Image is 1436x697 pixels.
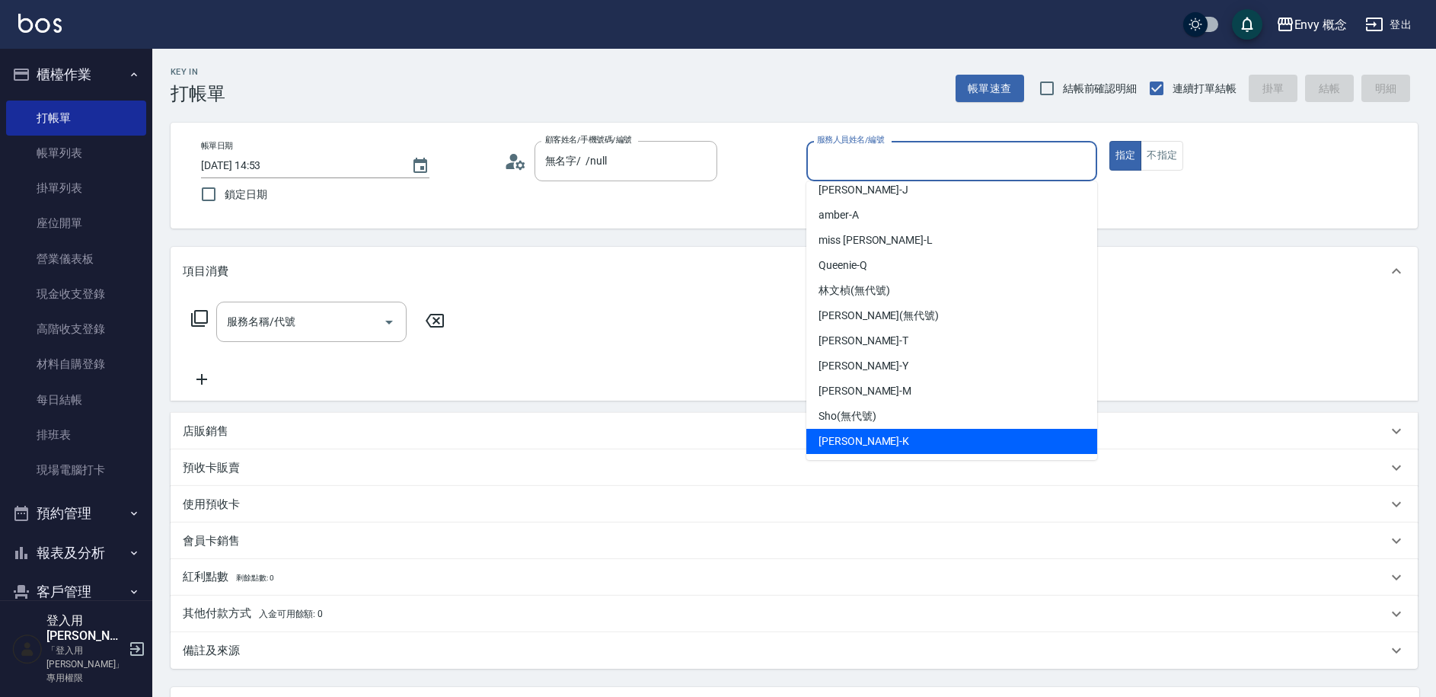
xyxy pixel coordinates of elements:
[18,14,62,33] img: Logo
[183,643,240,659] p: 備註及來源
[1294,15,1348,34] div: Envy 概念
[377,310,401,334] button: Open
[1173,81,1237,97] span: 連續打單結帳
[6,572,146,612] button: 客戶管理
[225,187,267,203] span: 鎖定日期
[171,559,1418,596] div: 紅利點數剩餘點數: 0
[171,67,225,77] h2: Key In
[6,171,146,206] a: 掛單列表
[819,308,939,324] span: [PERSON_NAME] (無代號)
[171,486,1418,523] div: 使用預收卡
[6,55,146,94] button: 櫃檯作業
[819,383,911,399] span: [PERSON_NAME] -M
[819,408,876,424] span: Sho (無代號)
[819,207,859,223] span: amber -A
[6,101,146,136] a: 打帳單
[171,632,1418,669] div: 備註及來源
[819,283,890,299] span: 林文楨 (無代號)
[1141,141,1183,171] button: 不指定
[1270,9,1354,40] button: Envy 概念
[236,574,274,582] span: 剩餘點數: 0
[201,140,233,152] label: 帳單日期
[6,136,146,171] a: 帳單列表
[6,452,146,488] a: 現場電腦打卡
[171,83,225,104] h3: 打帳單
[819,232,933,248] span: miss [PERSON_NAME] -L
[6,206,146,241] a: 座位開單
[6,382,146,417] a: 每日結帳
[12,634,43,664] img: Person
[171,247,1418,296] div: 項目消費
[183,424,228,440] p: 店販銷售
[1109,141,1142,171] button: 指定
[171,523,1418,559] div: 會員卡銷售
[46,644,124,685] p: 「登入用[PERSON_NAME]」專用權限
[545,134,632,145] label: 顧客姓名/手機號碼/編號
[819,433,909,449] span: [PERSON_NAME] -K
[6,417,146,452] a: 排班表
[956,75,1024,103] button: 帳單速查
[819,182,908,198] span: [PERSON_NAME] -J
[1063,81,1138,97] span: 結帳前確認明細
[6,533,146,573] button: 報表及分析
[201,153,396,178] input: YYYY/MM/DD hh:mm
[6,241,146,277] a: 營業儀表板
[6,494,146,533] button: 預約管理
[183,264,228,280] p: 項目消費
[819,257,867,273] span: Queenie -Q
[183,533,240,549] p: 會員卡銷售
[171,413,1418,449] div: 店販銷售
[171,596,1418,632] div: 其他付款方式入金可用餘額: 0
[402,148,439,184] button: Choose date, selected date is 2025-09-22
[183,460,240,476] p: 預收卡販賣
[817,134,884,145] label: 服務人員姓名/編號
[183,569,273,586] p: 紅利點數
[819,358,908,374] span: [PERSON_NAME] -Y
[1359,11,1418,39] button: 登出
[259,609,324,619] span: 入金可用餘額: 0
[183,497,240,513] p: 使用預收卡
[46,613,124,644] h5: 登入用[PERSON_NAME]
[819,333,908,349] span: [PERSON_NAME] -T
[6,277,146,312] a: 現金收支登錄
[183,606,323,622] p: 其他付款方式
[1232,9,1262,40] button: save
[171,449,1418,486] div: 預收卡販賣
[6,312,146,347] a: 高階收支登錄
[6,347,146,382] a: 材料自購登錄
